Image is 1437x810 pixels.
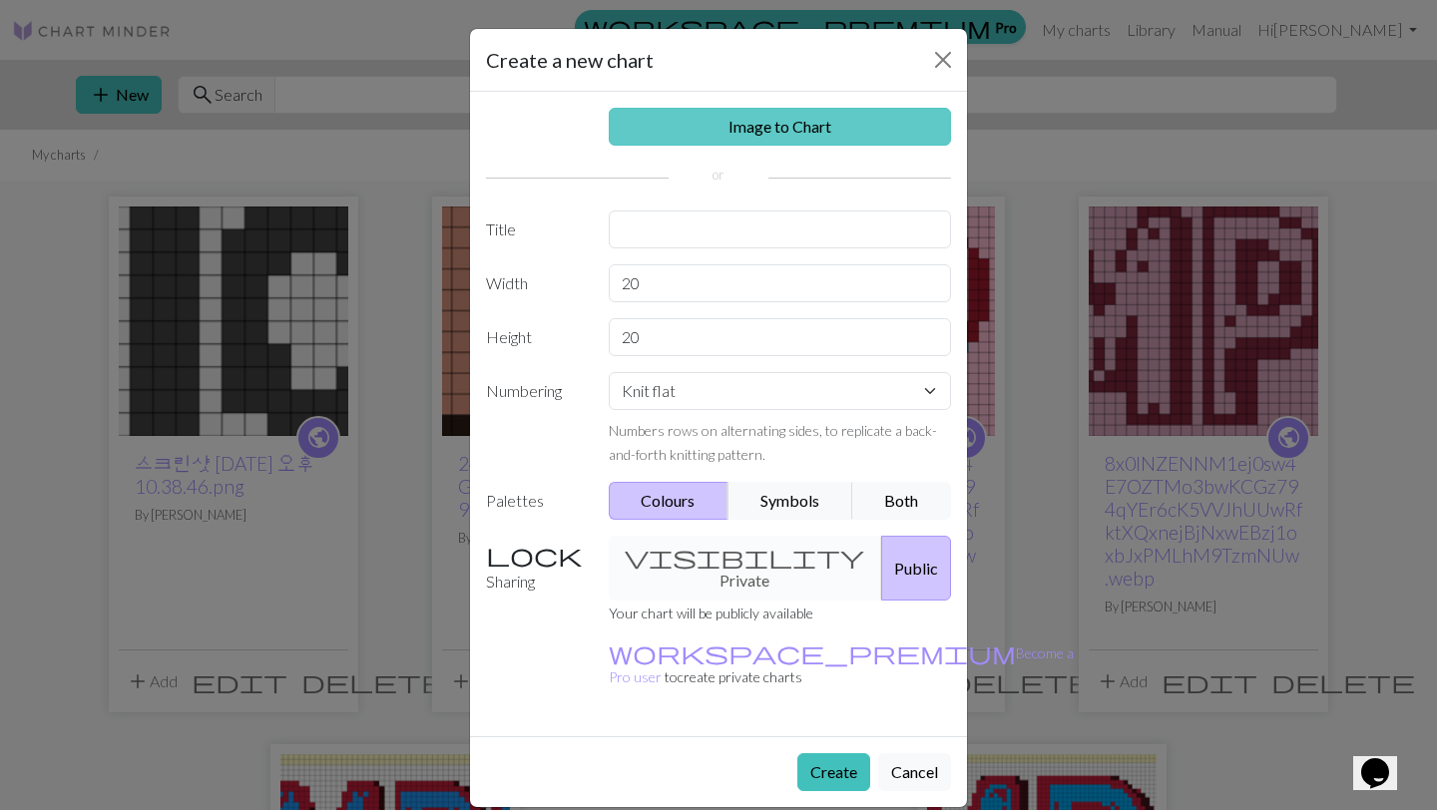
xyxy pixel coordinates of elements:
[609,638,1016,666] span: workspace_premium
[609,605,813,621] small: Your chart will be publicly available
[609,108,952,146] a: Image to Chart
[881,536,951,601] button: Public
[727,482,853,520] button: Symbols
[474,482,597,520] label: Palettes
[878,753,951,791] button: Cancel
[474,264,597,302] label: Width
[797,753,870,791] button: Create
[474,372,597,466] label: Numbering
[474,536,597,601] label: Sharing
[474,210,597,248] label: Title
[609,482,729,520] button: Colours
[852,482,952,520] button: Both
[1353,730,1417,790] iframe: chat widget
[609,644,1074,685] small: to create private charts
[486,45,654,75] h5: Create a new chart
[927,44,959,76] button: Close
[474,318,597,356] label: Height
[609,422,937,463] small: Numbers rows on alternating sides, to replicate a back-and-forth knitting pattern.
[609,644,1074,685] a: Become a Pro user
